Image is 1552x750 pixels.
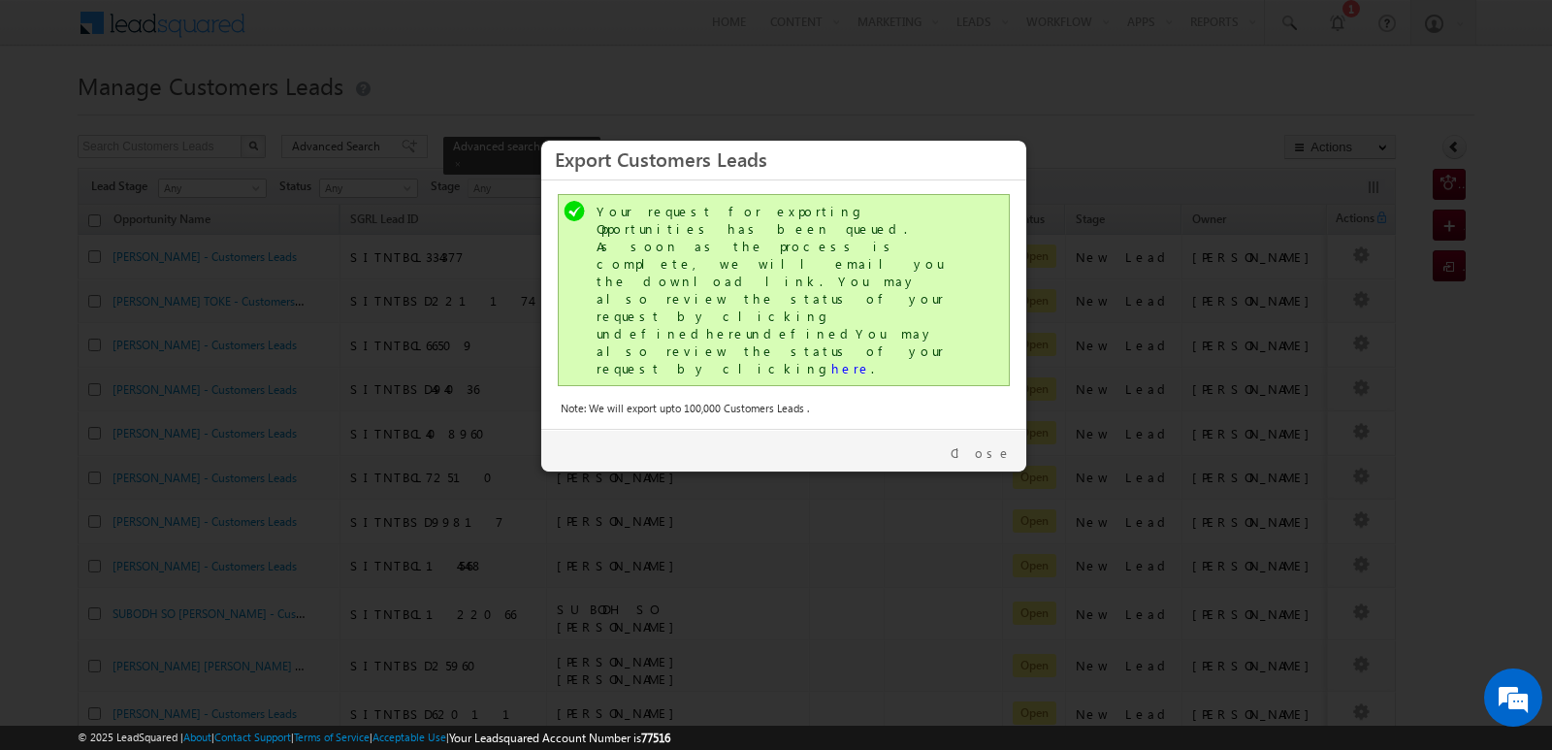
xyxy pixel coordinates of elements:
[449,731,670,745] span: Your Leadsquared Account Number is
[372,731,446,743] a: Acceptable Use
[555,142,1013,176] h3: Export Customers Leads
[561,400,1007,417] div: Note: We will export upto 100,000 Customers Leads .
[641,731,670,745] span: 77516
[951,444,1012,462] a: Close
[597,203,975,377] div: Your request for exporting Opportunities has been queued. As soon as the process is complete, we ...
[183,731,211,743] a: About
[831,360,871,376] a: here
[78,729,670,747] span: © 2025 LeadSquared | | | | |
[294,731,370,743] a: Terms of Service
[214,731,291,743] a: Contact Support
